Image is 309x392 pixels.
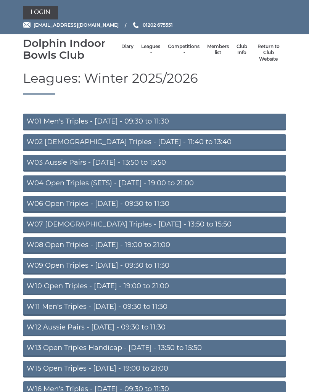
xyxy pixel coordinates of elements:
[23,71,286,94] h1: Leagues: Winter 2025/2026
[23,22,31,28] img: Email
[23,299,286,316] a: W11 Men's Triples - [DATE] - 09:30 to 11:30
[23,320,286,336] a: W12 Aussie Pairs - [DATE] - 09:30 to 11:30
[143,22,173,28] span: 01202 675551
[168,43,200,56] a: Competitions
[23,278,286,295] a: W10 Open Triples - [DATE] - 19:00 to 21:00
[23,237,286,254] a: W08 Open Triples - [DATE] - 19:00 to 21:00
[23,258,286,275] a: W09 Open Triples - [DATE] - 09:30 to 11:30
[121,43,134,50] a: Diary
[23,196,286,213] a: W06 Open Triples - [DATE] - 09:30 to 11:30
[23,361,286,378] a: W15 Open Triples - [DATE] - 19:00 to 21:00
[23,155,286,172] a: W03 Aussie Pairs - [DATE] - 13:50 to 15:50
[23,21,119,29] a: Email [EMAIL_ADDRESS][DOMAIN_NAME]
[34,22,119,28] span: [EMAIL_ADDRESS][DOMAIN_NAME]
[141,43,160,56] a: Leagues
[207,43,229,56] a: Members list
[23,340,286,357] a: W13 Open Triples Handicap - [DATE] - 13:50 to 15:50
[23,114,286,130] a: W01 Men's Triples - [DATE] - 09:30 to 11:30
[255,43,282,63] a: Return to Club Website
[132,21,173,29] a: Phone us 01202 675551
[237,43,247,56] a: Club Info
[23,6,58,19] a: Login
[23,175,286,192] a: W04 Open Triples (SETS) - [DATE] - 19:00 to 21:00
[23,217,286,233] a: W07 [DEMOGRAPHIC_DATA] Triples - [DATE] - 13:50 to 15:50
[23,134,286,151] a: W02 [DEMOGRAPHIC_DATA] Triples - [DATE] - 11:40 to 13:40
[23,37,117,61] div: Dolphin Indoor Bowls Club
[133,22,138,28] img: Phone us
